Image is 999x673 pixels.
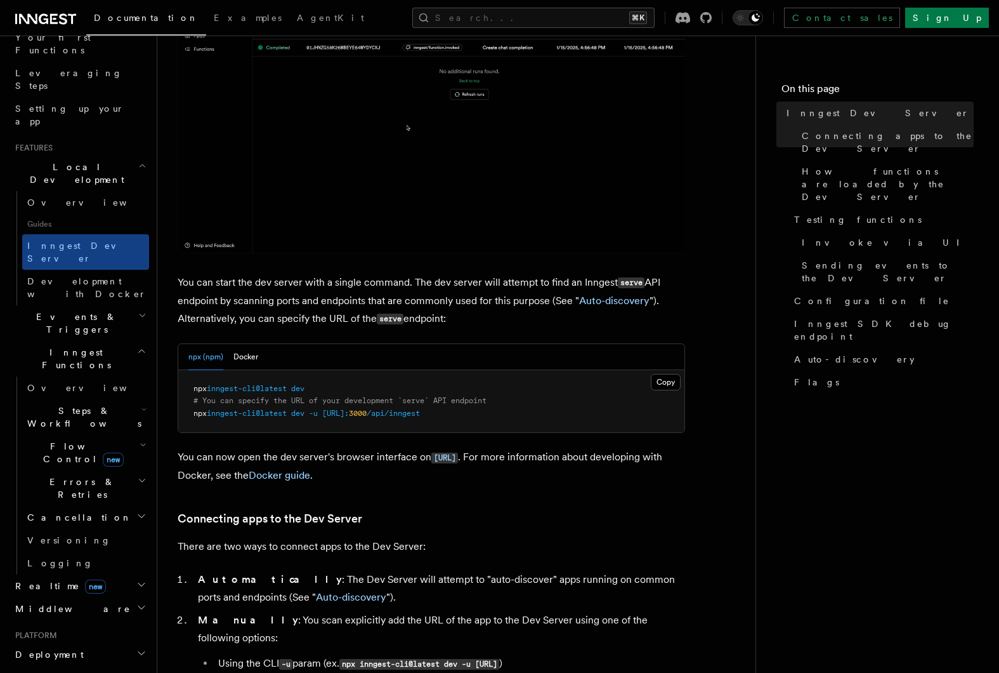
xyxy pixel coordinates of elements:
a: Development with Docker [22,270,149,305]
a: Configuration file [789,290,974,312]
span: Overview [27,197,158,208]
button: Steps & Workflows [22,399,149,435]
button: Realtimenew [10,575,149,597]
a: Contact sales [784,8,900,28]
span: 3000 [349,409,367,418]
span: Auto-discovery [794,353,915,366]
button: Cancellation [22,506,149,529]
span: npx [193,384,207,393]
code: npx inngest-cli@latest dev -u [URL] [339,659,499,670]
span: Setting up your app [15,103,124,126]
span: Development with Docker [27,276,147,299]
span: Inngest Functions [10,346,137,371]
kbd: ⌘K [629,11,647,24]
span: AgentKit [297,13,364,23]
span: Flags [794,376,839,389]
button: Events & Triggers [10,305,149,341]
span: Cancellation [22,511,132,524]
span: inngest-cli@latest [207,384,287,393]
a: Invoke via UI [797,231,974,254]
a: How functions are loaded by the Dev Server [797,160,974,208]
span: Local Development [10,161,138,186]
span: [URL]: [322,409,349,418]
a: Auto-discovery [789,348,974,371]
span: Overview [27,383,158,393]
a: Leveraging Steps [10,62,149,97]
span: dev [291,409,304,418]
button: Docker [233,344,258,370]
a: Documentation [86,4,206,36]
span: Inngest SDK debug endpoint [794,317,974,343]
button: Inngest Functions [10,341,149,376]
a: [URL] [431,451,458,463]
span: Guides [22,214,149,234]
span: How functions are loaded by the Dev Server [802,165,974,203]
span: # You can specify the URL of your development `serve` API endpoint [193,396,486,405]
a: Inngest Dev Server [22,234,149,270]
span: new [85,580,106,594]
a: Docker guide [249,469,310,481]
li: : The Dev Server will attempt to "auto-discover" apps running on common ports and endpoints (See ... [194,571,685,606]
span: new [103,453,124,467]
span: Steps & Workflows [22,404,141,430]
a: Sending events to the Dev Server [797,254,974,290]
div: Local Development [10,191,149,305]
span: Logging [27,558,93,568]
a: Logging [22,552,149,575]
p: You can start the dev server with a single command. The dev server will attempt to find an Innges... [178,274,685,328]
a: Your first Functions [10,26,149,62]
button: Toggle dark mode [733,10,763,25]
a: Sign Up [905,8,989,28]
span: Sending events to the Dev Server [802,259,974,284]
span: Connecting apps to the Dev Server [802,130,974,155]
h4: On this page [781,81,974,102]
a: Flags [789,371,974,394]
p: There are two ways to connect apps to the Dev Server: [178,538,685,556]
span: Platform [10,630,57,641]
a: Setting up your app [10,97,149,133]
span: Configuration file [794,295,950,307]
span: Documentation [94,13,199,23]
strong: Manually [198,614,298,626]
span: Deployment [10,648,84,661]
span: npx [193,409,207,418]
button: Deployment [10,643,149,666]
span: Middleware [10,603,131,615]
button: npx (npm) [188,344,223,370]
span: Events & Triggers [10,310,138,336]
a: Testing functions [789,208,974,231]
button: Search...⌘K [412,8,655,28]
div: Inngest Functions [10,376,149,575]
strong: Automatically [198,573,342,585]
code: serve [377,314,403,324]
button: Middleware [10,597,149,620]
button: Errors & Retries [22,470,149,506]
span: Versioning [27,535,111,545]
code: [URL] [431,453,458,463]
a: Inngest SDK debug endpoint [789,312,974,348]
code: serve [618,277,644,288]
span: Leveraging Steps [15,68,122,91]
a: Connecting apps to the Dev Server [797,124,974,160]
span: Features [10,143,53,153]
li: Using the CLI param (ex. ) [214,655,685,673]
span: Realtime [10,580,106,592]
span: Invoke via UI [802,236,970,249]
a: Overview [22,376,149,399]
span: Flow Control [22,440,140,465]
span: -u [309,409,318,418]
a: Examples [206,4,289,34]
a: Connecting apps to the Dev Server [178,510,362,528]
p: You can now open the dev server's browser interface on . For more information about developing wi... [178,448,685,484]
a: Versioning [22,529,149,552]
a: Overview [22,191,149,214]
span: dev [291,384,304,393]
span: Inngest Dev Server [27,241,136,263]
a: Auto-discovery [579,295,650,307]
button: Flow Controlnew [22,435,149,470]
a: AgentKit [289,4,372,34]
span: /api/inngest [367,409,420,418]
code: -u [279,659,292,670]
span: Testing functions [794,213,922,226]
span: inngest-cli@latest [207,409,287,418]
